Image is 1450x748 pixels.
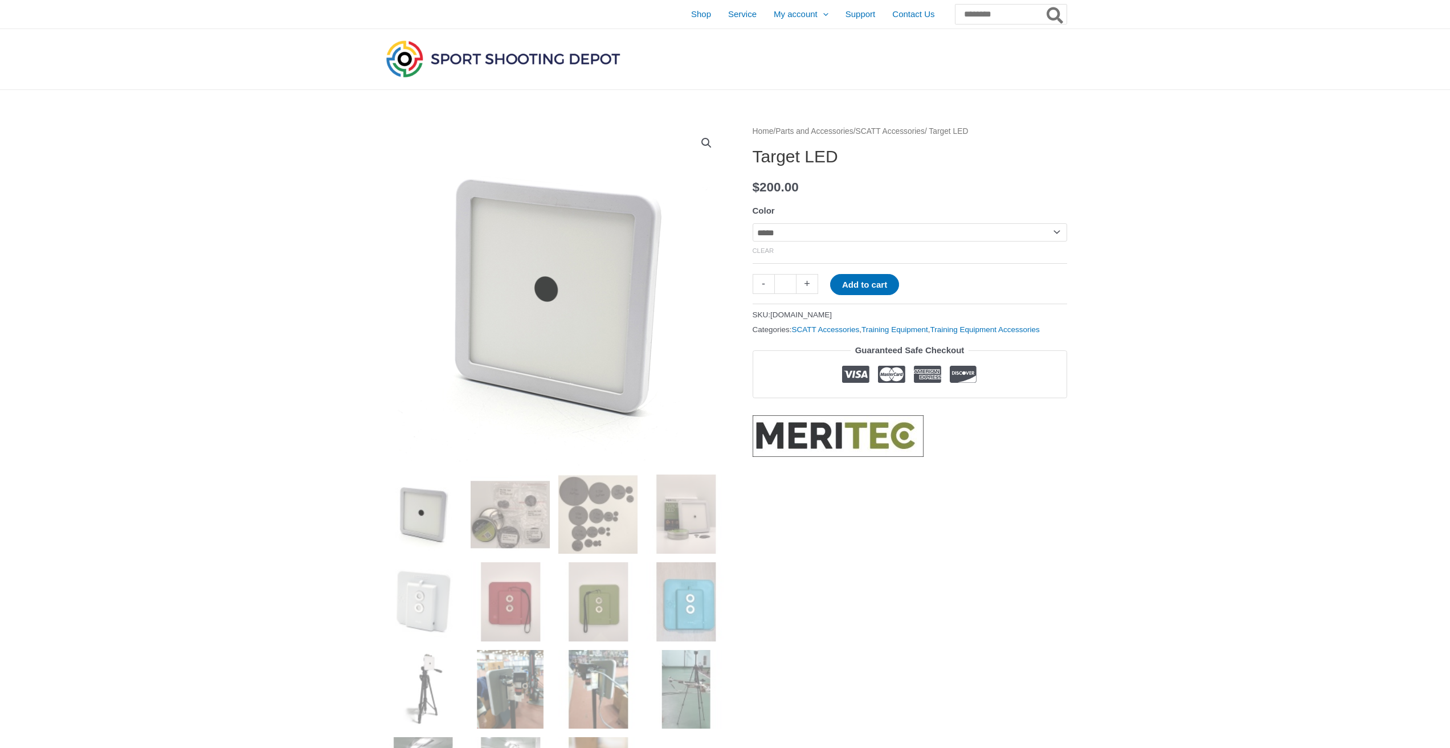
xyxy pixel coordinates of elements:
[753,127,774,136] a: Home
[471,650,550,729] img: Target LED - Image 10
[696,133,717,153] a: View full-screen image gallery
[753,322,1040,337] span: Categories: , ,
[753,274,774,294] a: -
[471,475,550,554] img: Target LED - Image 2
[830,274,899,295] button: Add to cart
[753,206,775,215] label: Color
[383,562,463,641] img: Target LED - Image 5
[770,310,832,319] span: [DOMAIN_NAME]
[646,650,725,729] img: Target LED - Image 12
[646,562,725,641] img: Target LED - Image 8
[792,325,860,334] a: SCATT Accessories
[753,308,832,322] span: SKU:
[383,650,463,729] img: Target LED - Image 9
[774,274,797,294] input: Product quantity
[753,124,1067,139] nav: Breadcrumb
[383,475,463,554] img: Target LED
[383,124,725,466] img: Target LED
[558,562,638,641] img: Target LED - Image 7
[646,475,725,554] img: Target LED - Image 4
[856,127,925,136] a: SCATT Accessories
[471,562,550,641] img: Target LED - Image 6
[1044,5,1067,24] button: Search
[775,127,853,136] a: Parts and Accessories
[861,325,928,334] a: Training Equipment
[753,146,1067,167] h1: Target LED
[558,650,638,729] img: Target LED - Image 11
[753,180,799,194] bdi: 200.00
[558,475,638,554] img: Target LED - Image 3
[753,247,774,254] a: Clear options
[383,38,623,80] img: Sport Shooting Depot
[797,274,818,294] a: +
[930,325,1039,334] a: Training Equipment Accessories
[753,415,924,457] a: MERITEC
[753,180,760,194] span: $
[851,342,969,358] legend: Guaranteed Safe Checkout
